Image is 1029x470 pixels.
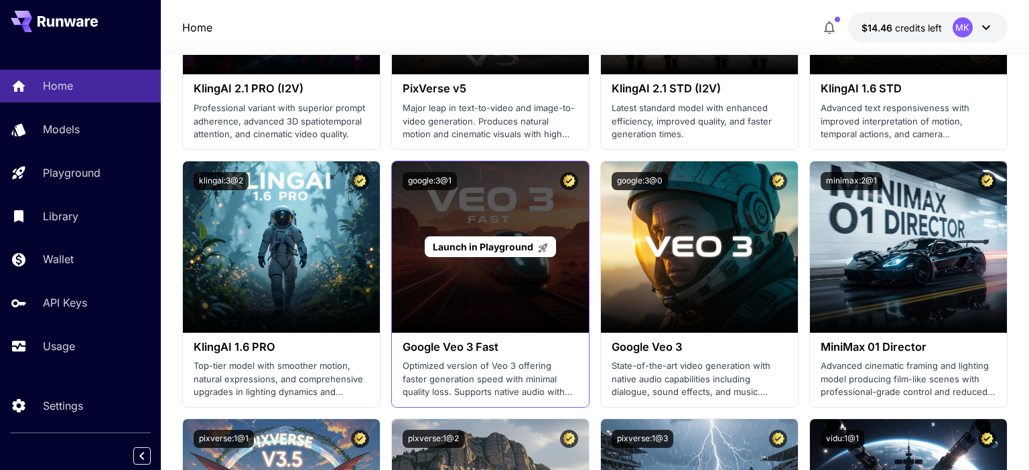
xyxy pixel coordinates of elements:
button: Certified Model – Vetted for best performance and includes a commercial license. [351,172,369,190]
button: Certified Model – Vetted for best performance and includes a commercial license. [978,172,996,190]
h3: Google Veo 3 [612,341,787,354]
button: minimax:2@1 [821,172,882,190]
span: Launch in Playground [433,241,533,252]
p: Settings [43,398,83,414]
button: klingai:3@2 [194,172,249,190]
img: alt [810,161,1007,333]
button: Certified Model – Vetted for best performance and includes a commercial license. [351,430,369,448]
p: Top-tier model with smoother motion, natural expressions, and comprehensive upgrades in lighting ... [194,360,369,399]
p: Home [43,78,73,94]
h3: MiniMax 01 Director [821,341,996,354]
button: Certified Model – Vetted for best performance and includes a commercial license. [769,172,787,190]
img: alt [601,161,798,333]
p: Models [43,121,80,137]
h3: KlingAI 2.1 PRO (I2V) [194,82,369,95]
div: MK [953,17,973,37]
div: $14.4638 [862,21,942,35]
a: Home [182,19,212,35]
p: Latest standard model with enhanced efficiency, improved quality, and faster generation times. [612,102,787,141]
h3: KlingAI 1.6 STD [821,82,996,95]
button: Collapse sidebar [133,447,151,465]
button: pixverse:1@3 [612,430,673,448]
h3: KlingAI 1.6 PRO [194,341,369,354]
button: Certified Model – Vetted for best performance and includes a commercial license. [769,430,787,448]
button: vidu:1@1 [821,430,864,448]
button: Certified Model – Vetted for best performance and includes a commercial license. [978,430,996,448]
span: $14.46 [862,22,895,33]
p: Wallet [43,251,74,267]
nav: breadcrumb [182,19,212,35]
img: alt [183,161,380,333]
p: Advanced cinematic framing and lighting model producing film-like scenes with professional-grade ... [821,360,996,399]
p: Major leap in text-to-video and image-to-video generation. Produces natural motion and cinematic ... [403,102,578,141]
p: Professional variant with superior prompt adherence, advanced 3D spatiotemporal attention, and ci... [194,102,369,141]
p: API Keys [43,295,87,311]
button: $14.4638MK [848,12,1008,43]
button: pixverse:1@2 [403,430,464,448]
div: Collapse sidebar [143,444,161,468]
p: State-of-the-art video generation with native audio capabilities including dialogue, sound effect... [612,360,787,399]
p: Usage [43,338,75,354]
h3: PixVerse v5 [403,82,578,95]
button: Certified Model – Vetted for best performance and includes a commercial license. [560,430,578,448]
h3: Google Veo 3 Fast [403,341,578,354]
button: google:3@1 [403,172,457,190]
a: Launch in Playground [425,236,555,257]
p: Advanced text responsiveness with improved interpretation of motion, temporal actions, and camera... [821,102,996,141]
button: pixverse:1@1 [194,430,254,448]
button: Certified Model – Vetted for best performance and includes a commercial license. [560,172,578,190]
p: Library [43,208,78,224]
button: google:3@0 [612,172,668,190]
span: credits left [895,22,942,33]
h3: KlingAI 2.1 STD (I2V) [612,82,787,95]
p: Optimized version of Veo 3 offering faster generation speed with minimal quality loss. Supports n... [403,360,578,399]
p: Playground [43,165,100,181]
